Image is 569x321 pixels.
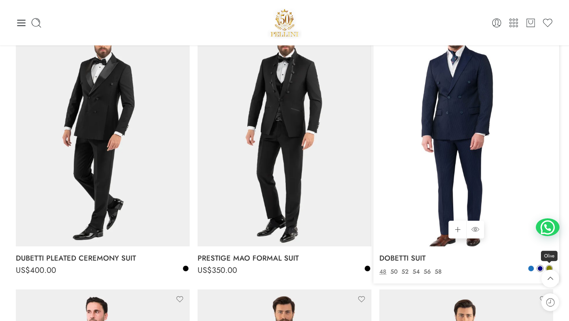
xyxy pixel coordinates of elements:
a: QUICK SHOP [466,221,484,238]
a: Blue [528,265,535,272]
a: Cart [525,17,536,28]
bdi: 300.00 [379,265,419,276]
a: Wishlist [542,17,553,28]
a: Black [182,265,189,272]
a: Select options for “DOBETTI SUIT” [448,221,466,238]
a: 52 [399,267,411,276]
a: PRESTIGE MAO FORMAL SUIT [198,250,371,266]
a: 48 [377,267,388,276]
bdi: 400.00 [16,265,56,276]
a: 50 [388,267,399,276]
a: 58 [433,267,444,276]
a: Pellini - [268,6,301,39]
span: US$ [198,265,212,276]
a: Black [364,265,371,272]
a: Login / Register [491,17,502,28]
span: US$ [379,265,394,276]
a: 54 [411,267,422,276]
span: US$ [16,265,30,276]
img: Pellini [268,6,301,39]
span: Olive [541,251,558,261]
a: 56 [422,267,433,276]
a: DUBETTI PLEATED CEREMONY SUIT [16,250,190,266]
bdi: 350.00 [198,265,237,276]
a: DOBETTI SUIT [379,250,553,266]
a: Olive [546,265,553,272]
